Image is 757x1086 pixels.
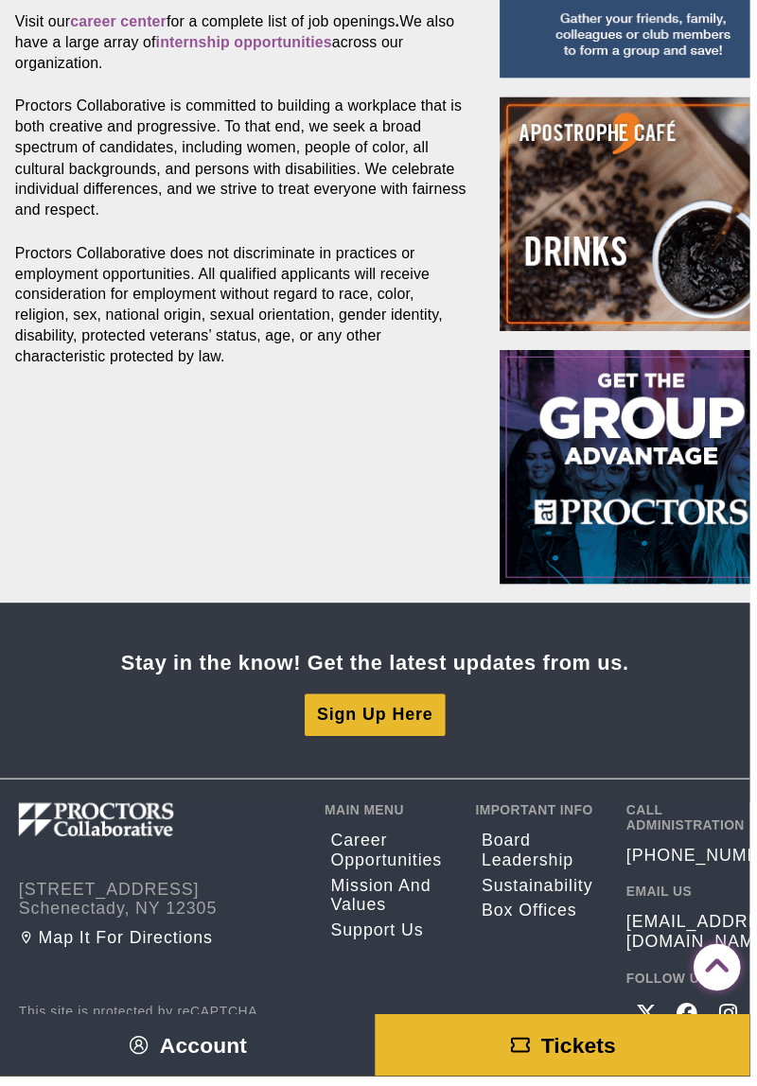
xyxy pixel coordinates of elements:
[19,887,299,927] address: [STREET_ADDRESS] Schenectady, NY 12305
[19,1013,299,1068] p: This site is protected by reCAPTCHA and the Google and apply.
[308,700,450,742] a: Sign Up Here
[161,1042,249,1067] span: Account
[334,929,446,949] a: Support Us
[327,810,451,825] h2: Main Menu
[19,937,299,956] a: Map it for directions
[334,838,446,878] a: Career opportunities
[122,656,635,681] div: Stay in the know! Get the latest updates from us.
[334,884,446,923] a: Mission and Values
[486,884,598,903] a: Sustainability
[480,810,604,825] h2: Important Info
[399,13,404,29] strong: .
[15,245,470,370] p: Proctors Collaborative does not discriminate in practices or employment opportunities. All qualif...
[15,11,470,74] p: Visit our for a complete list of job openings We also have a large array of across our organization.
[15,96,470,221] p: Proctors Collaborative is committed to building a workplace that is both creative and progressive...
[486,909,598,929] a: Box Offices
[700,954,738,991] a: Back to Top
[19,810,274,844] img: Proctors logo
[546,1042,622,1067] span: Tickets
[157,34,335,50] a: internship opportunities
[71,13,168,29] a: career center
[378,1024,757,1086] a: Tickets
[486,838,598,878] a: Board Leadership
